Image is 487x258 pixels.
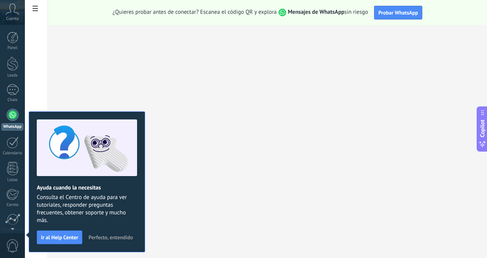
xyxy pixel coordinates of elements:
span: ¿Quieres probar antes de conectar? Escanea el código QR y explora sin riesgo [113,8,368,16]
button: Probar WhatsApp [374,6,422,20]
div: Listas [2,178,24,183]
h2: Ayuda cuando la necesitas [37,184,137,191]
strong: Mensajes de WhatsApp [288,8,345,16]
button: Perfecto, entendido [85,232,136,243]
span: Cuenta [6,16,19,21]
div: Correo [2,202,24,207]
div: WhatsApp [2,123,23,131]
span: Copilot [479,120,486,137]
span: Ir al Help Center [41,235,78,240]
button: Ir al Help Center [37,230,82,244]
span: Consulta el Centro de ayuda para ver tutoriales, responder preguntas frecuentes, obtener soporte ... [37,194,137,224]
span: Perfecto, entendido [88,235,133,240]
div: Chats [2,98,24,103]
div: Panel [2,46,24,51]
div: Calendario [2,151,24,156]
div: Leads [2,73,24,78]
span: Probar WhatsApp [378,9,418,16]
